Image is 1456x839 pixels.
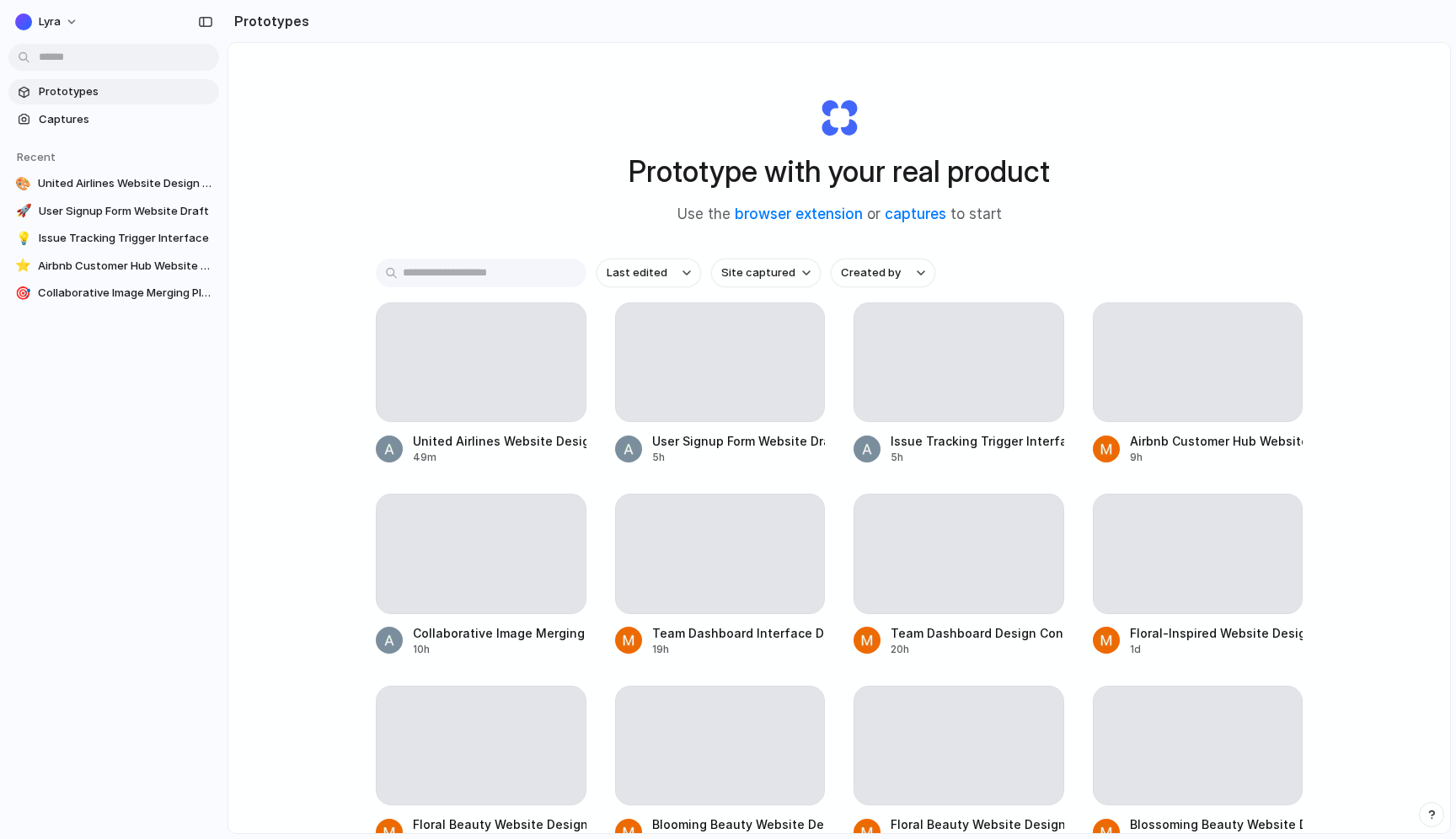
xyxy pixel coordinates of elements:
div: Floral Beauty Website Design Concept [413,815,586,833]
div: Collaborative Image Merging Platform [413,624,586,642]
div: 49m [413,450,586,465]
span: User Signup Form Website Draft [39,203,212,220]
div: 💡 [15,230,32,247]
div: United Airlines Website Design Concept [413,432,586,450]
span: Prototypes [39,83,212,100]
div: 20h [891,642,1064,657]
div: Blooming Beauty Website Design [652,815,826,833]
button: Last edited [597,259,701,287]
a: User Signup Form Website Draft5h [615,302,826,465]
a: Collaborative Image Merging Platform10h [376,494,586,656]
a: Airbnb Customer Hub Website Design9h [1093,302,1303,465]
a: Captures [8,107,219,132]
a: Team Dashboard Design Concept20h [854,494,1064,656]
a: 🚀User Signup Form Website Draft [8,199,219,224]
div: Blossoming Beauty Website Design [1130,815,1303,833]
span: United Airlines Website Design Concept [38,175,212,192]
div: Team Dashboard Design Concept [891,624,1064,642]
button: Created by [831,259,935,287]
div: Floral Beauty Website Design Concept [891,815,1064,833]
a: browser extension [735,206,863,222]
span: Last edited [607,265,667,281]
button: Lyra [8,8,87,35]
span: Captures [39,111,212,128]
span: Site captured [721,265,795,281]
div: User Signup Form Website Draft [652,432,826,450]
div: 19h [652,642,826,657]
a: 🎯Collaborative Image Merging Platform [8,281,219,306]
span: Recent [17,150,56,163]
div: Team Dashboard Interface Design [652,624,826,642]
h1: Prototype with your real product [629,149,1050,194]
div: Airbnb Customer Hub Website Design [1130,432,1303,450]
a: Prototypes [8,79,219,104]
a: 🎨United Airlines Website Design Concept [8,171,219,196]
a: captures [885,206,946,222]
span: Airbnb Customer Hub Website Design [38,258,212,275]
div: Issue Tracking Trigger Interface [891,432,1064,450]
div: 🚀 [15,203,32,220]
button: Site captured [711,259,821,287]
div: 1d [1130,642,1303,657]
span: Created by [841,265,901,281]
div: 🎯 [15,285,31,302]
span: Lyra [39,13,61,30]
div: Floral-Inspired Website Design Concept [1130,624,1303,642]
a: Floral-Inspired Website Design Concept1d [1093,494,1303,656]
div: 🎨 [15,175,31,192]
a: Team Dashboard Interface Design19h [615,494,826,656]
a: United Airlines Website Design Concept49m [376,302,586,465]
div: 5h [891,450,1064,465]
div: 10h [413,642,586,657]
a: 💡Issue Tracking Trigger Interface [8,226,219,251]
div: 5h [652,450,826,465]
span: Collaborative Image Merging Platform [38,285,212,302]
div: ⭐ [15,258,31,275]
a: ⭐Airbnb Customer Hub Website Design [8,254,219,279]
div: 9h [1130,450,1303,465]
a: Issue Tracking Trigger Interface5h [854,302,1064,465]
span: Use the or to start [677,204,1002,226]
span: Issue Tracking Trigger Interface [39,230,212,247]
h2: Prototypes [227,11,309,31]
